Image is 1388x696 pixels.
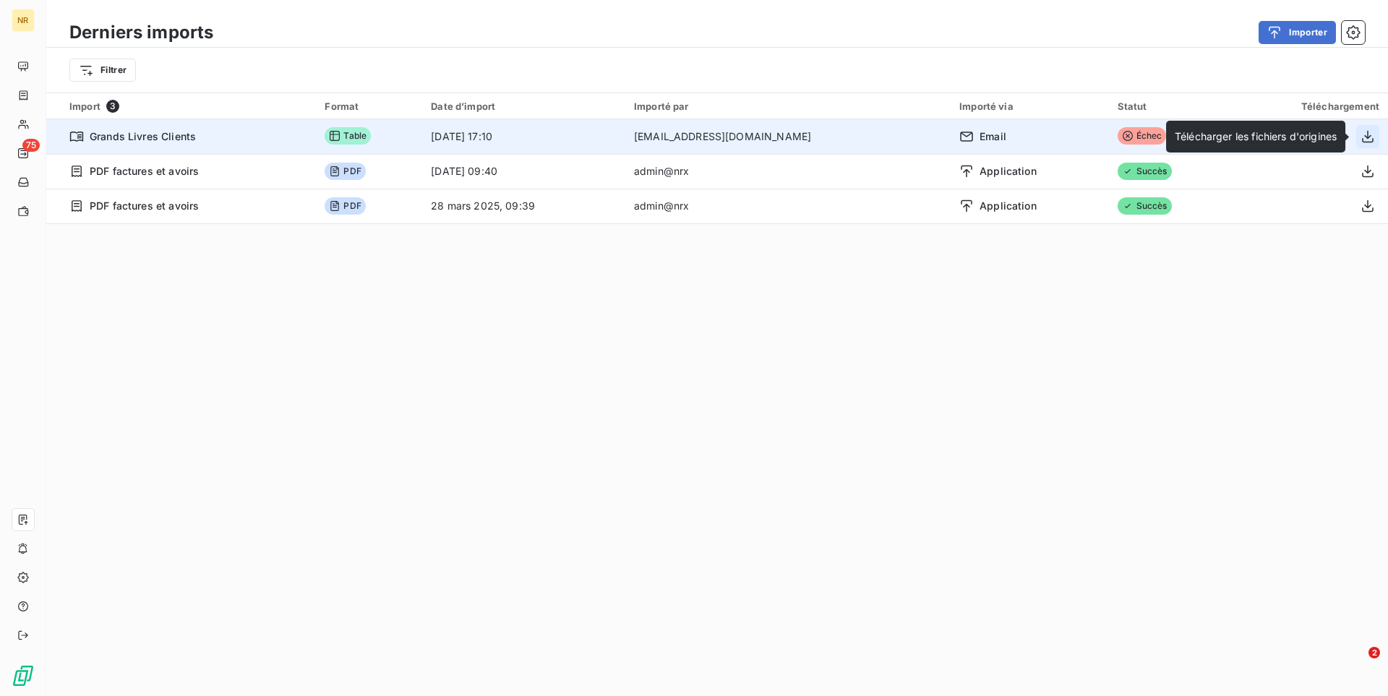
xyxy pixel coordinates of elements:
div: Format [325,100,414,112]
span: 75 [22,139,40,152]
div: Importé via [959,100,1100,112]
td: 28 mars 2025, 09:39 [422,189,625,223]
span: PDF [325,163,365,180]
img: Logo LeanPay [12,664,35,687]
div: NR [12,9,35,32]
span: Table [325,127,371,145]
div: Import [69,100,307,113]
span: Application [980,199,1037,213]
span: 3 [106,100,119,113]
div: Date d’import [431,100,617,112]
span: 2 [1368,647,1380,658]
button: Filtrer [69,59,136,82]
span: PDF factures et avoirs [90,199,199,213]
span: Application [980,164,1037,179]
td: admin@nrx [625,189,951,223]
div: Statut [1118,100,1220,112]
td: [DATE] 17:10 [422,119,625,154]
div: Téléchargement [1237,100,1379,112]
div: Importé par [634,100,942,112]
button: Importer [1259,21,1336,44]
span: Email [980,129,1006,144]
h3: Derniers imports [69,20,213,46]
span: Succès [1118,197,1172,215]
span: Télécharger les fichiers d'origines [1175,130,1337,142]
span: Échec [1118,127,1167,145]
span: Grands Livres Clients [90,129,196,144]
td: [EMAIL_ADDRESS][DOMAIN_NAME] [625,119,951,154]
span: PDF [325,197,365,215]
td: [DATE] 09:40 [422,154,625,189]
iframe: Intercom live chat [1339,647,1374,682]
span: PDF factures et avoirs [90,164,199,179]
td: admin@nrx [625,154,951,189]
span: Succès [1118,163,1172,180]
